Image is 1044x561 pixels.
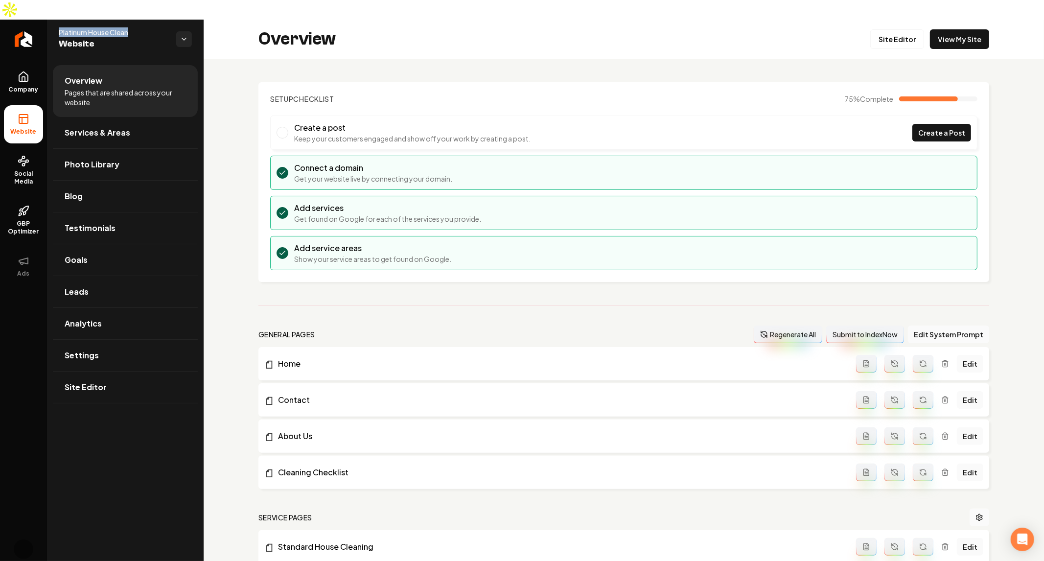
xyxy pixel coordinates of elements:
p: Show your service areas to get found on Google. [294,254,451,264]
p: Get found on Google for each of the services you provide. [294,214,481,224]
span: Setup [270,94,294,103]
a: Create a Post [912,124,971,141]
span: Analytics [65,318,102,329]
a: GBP Optimizer [4,197,43,243]
button: Add admin page prompt [856,355,877,373]
a: Standard House Cleaning [264,541,856,553]
h3: Connect a domain [294,162,452,174]
div: Open Intercom Messenger [1011,528,1034,551]
span: Settings [65,350,99,361]
span: Ads [14,270,34,278]
a: Edit [957,355,983,373]
h3: Create a post [294,122,531,134]
button: Regenerate All [754,326,822,343]
a: Leads [53,276,198,307]
h3: Add services [294,202,481,214]
span: Photo Library [65,159,119,170]
a: Services & Areas [53,117,198,148]
a: View My Site [930,29,989,49]
h2: Service Pages [258,513,312,522]
span: Platinum House Clean [59,27,168,37]
span: Social Media [4,170,43,186]
a: Testimonials [53,212,198,244]
button: Add admin page prompt [856,427,877,445]
span: Website [59,37,168,51]
img: Sagar Soni [14,539,33,559]
button: Submit to IndexNow [826,326,904,343]
p: Keep your customers engaged and show off your work by creating a post. [294,134,531,143]
h3: Add service areas [294,242,451,254]
h2: Overview [258,29,336,49]
a: Settings [53,340,198,371]
h2: general pages [258,329,315,339]
a: Blog [53,181,198,212]
button: Open user button [14,539,33,559]
span: 75 % [845,94,893,104]
a: Edit [957,538,983,556]
a: Edit [957,391,983,409]
span: Website [7,128,41,136]
span: Site Editor [65,381,107,393]
a: Goals [53,244,198,276]
a: Edit [957,427,983,445]
a: Analytics [53,308,198,339]
a: Company [4,63,43,101]
a: Contact [264,394,856,406]
img: Rebolt Logo [15,31,33,47]
button: Add admin page prompt [856,538,877,556]
button: Edit System Prompt [908,326,989,343]
span: Create a Post [918,128,965,138]
button: Add admin page prompt [856,464,877,481]
button: Add admin page prompt [856,391,877,409]
h2: Checklist [270,94,334,104]
a: About Us [264,430,856,442]
a: Edit [957,464,983,481]
span: Blog [65,190,83,202]
button: Ads [4,247,43,285]
a: Social Media [4,147,43,193]
a: Site Editor [870,29,924,49]
span: Company [5,86,43,93]
span: Complete [860,94,893,103]
p: Get your website live by connecting your domain. [294,174,452,184]
a: Site Editor [53,372,198,403]
span: Pages that are shared across your website. [65,88,186,107]
a: Cleaning Checklist [264,467,856,478]
span: Services & Areas [65,127,130,139]
span: GBP Optimizer [4,220,43,235]
a: Home [264,358,856,370]
span: Testimonials [65,222,116,234]
span: Leads [65,286,89,298]
span: Goals [65,254,88,266]
span: Overview [65,75,102,87]
a: Photo Library [53,149,198,180]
